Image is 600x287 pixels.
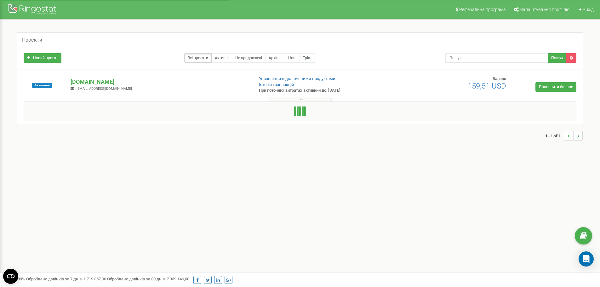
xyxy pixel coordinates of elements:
a: Управління підключеними продуктами [259,76,335,81]
a: Новий проєкт [24,53,61,63]
input: Пошук [445,53,548,63]
span: Вихід [583,7,594,12]
span: [EMAIL_ADDRESS][DOMAIN_NAME] [77,87,132,91]
button: Пошук [548,53,567,63]
p: [DOMAIN_NAME] [71,78,249,86]
a: Не продовжені [232,53,266,63]
h5: Проєкти [22,37,42,43]
nav: ... [545,125,583,147]
u: 7 339 146,00 [167,277,189,281]
a: Всі проєкти [184,53,212,63]
a: Поповнити баланс [535,82,576,92]
button: Open CMP widget [3,269,18,284]
a: Активні [211,53,232,63]
span: 1 - 1 of 1 [545,131,564,141]
div: Open Intercom Messenger [579,251,594,267]
span: Активний [32,83,52,88]
a: Тріал [300,53,316,63]
u: 1 719 357,00 [83,277,106,281]
span: Налаштування профілю [520,7,569,12]
a: Архівні [265,53,285,63]
p: При поточних витратах активний до: [DATE] [259,88,390,94]
span: Оброблено дзвінків за 7 днів : [26,277,106,281]
span: 159,51 USD [468,82,506,90]
a: Історія транзакцій [259,82,294,87]
a: Нові [285,53,300,63]
span: Баланс [493,76,506,81]
span: Реферальна програма [459,7,506,12]
span: Оброблено дзвінків за 30 днів : [107,277,189,281]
